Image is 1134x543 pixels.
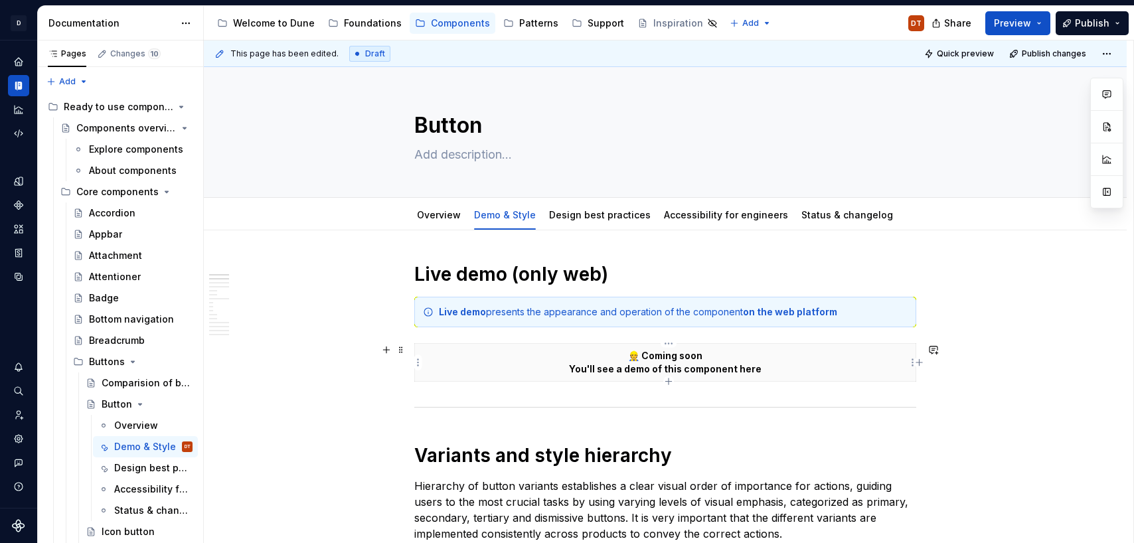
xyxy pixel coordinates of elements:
[114,440,176,453] div: Demo & Style
[743,306,837,317] strong: on the web platform
[3,9,35,37] button: D
[659,200,793,228] div: Accessibility for engineers
[1056,11,1129,35] button: Publish
[412,200,466,228] div: Overview
[80,521,198,542] a: Icon button
[742,18,759,29] span: Add
[68,139,198,160] a: Explore components
[323,13,407,34] a: Foundations
[89,270,141,283] div: Attentioner
[8,99,29,120] a: Analytics
[212,13,320,34] a: Welcome to Dune
[68,202,198,224] a: Accordion
[102,525,155,538] div: Icon button
[344,17,402,30] div: Foundations
[588,17,624,30] div: Support
[1022,48,1086,59] span: Publish changes
[8,452,29,473] div: Contact support
[632,13,723,34] a: Inspiration
[544,200,656,228] div: Design best practices
[519,17,558,30] div: Patterns
[911,18,922,29] div: DT
[8,123,29,144] a: Code automation
[89,143,183,156] div: Explore components
[55,181,198,202] div: Core components
[8,266,29,287] a: Data sources
[439,305,908,319] div: presents the appearance and operation of the component
[233,17,315,30] div: Welcome to Dune
[80,372,198,394] a: Comparision of buttons
[994,17,1031,30] span: Preview
[8,404,29,426] a: Invite team
[89,291,119,305] div: Badge
[212,10,723,37] div: Page tree
[8,218,29,240] a: Assets
[8,428,29,449] a: Settings
[68,266,198,287] a: Attentioner
[230,48,339,59] span: This page has been edited.
[185,440,191,453] div: DT
[653,17,703,30] div: Inspiration
[64,100,173,114] div: Ready to use components
[412,110,914,141] textarea: Button
[414,262,916,286] h1: Live demo (only web)
[68,330,198,351] a: Breadcrumb
[89,313,174,326] div: Bottom navigation
[93,457,198,479] a: Design best practices
[1075,17,1109,30] span: Publish
[8,75,29,96] a: Documentation
[417,209,461,220] a: Overview
[89,334,145,347] div: Breadcrumb
[42,72,92,91] button: Add
[726,14,775,33] button: Add
[8,51,29,72] div: Home
[68,160,198,181] a: About components
[11,15,27,31] div: D
[474,209,536,220] a: Demo & Style
[114,504,190,517] div: Status & changelog
[664,209,788,220] a: Accessibility for engineers
[89,249,142,262] div: Attachment
[8,194,29,216] a: Components
[68,351,198,372] div: Buttons
[944,17,971,30] span: Share
[12,519,25,532] svg: Supernova Logo
[89,228,122,241] div: Appbar
[410,13,495,34] a: Components
[76,121,177,135] div: Components overview
[102,376,190,390] div: Comparision of buttons
[148,48,161,59] span: 10
[93,436,198,457] a: Demo & StyleDT
[423,349,908,376] p: 👷 Coming soon You'll see a demo of this component here
[48,17,174,30] div: Documentation
[42,96,198,117] div: Ready to use components
[8,356,29,378] button: Notifications
[89,355,125,368] div: Buttons
[920,44,1000,63] button: Quick preview
[8,171,29,192] a: Design tokens
[414,478,916,542] p: Hierarchy of button variants establishes a clear visual order of importance for actions, guiding ...
[8,380,29,402] button: Search ⌘K
[8,242,29,264] a: Storybook stories
[68,245,198,266] a: Attachment
[114,461,190,475] div: Design best practices
[439,306,486,317] strong: Live demo
[796,200,898,228] div: Status & changelog
[431,17,490,30] div: Components
[925,11,980,35] button: Share
[414,443,916,467] h1: Variants and style hierarchy
[985,11,1050,35] button: Preview
[68,224,198,245] a: Appbar
[937,48,994,59] span: Quick preview
[801,209,893,220] a: Status & changelog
